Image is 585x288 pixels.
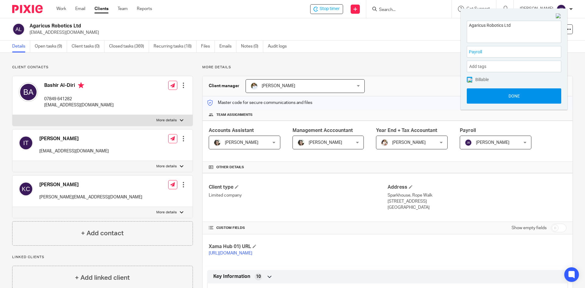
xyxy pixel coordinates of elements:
[556,4,566,14] img: svg%3E
[81,229,124,238] h4: + Add contact
[156,118,177,123] p: More details
[12,41,30,52] a: Details
[376,128,437,133] span: Year End + Tax Accountant
[44,96,114,102] p: 07849 641282
[209,192,388,198] p: Limited company
[378,7,433,13] input: Search
[392,140,426,145] span: [PERSON_NAME]
[241,41,263,52] a: Notes (0)
[94,6,108,12] a: Clients
[268,41,291,52] a: Audit logs
[310,4,343,14] div: Agaricus Robotics Ltd
[512,225,547,231] label: Show empty fields
[12,255,193,260] p: Linked clients
[78,82,84,88] i: Primary
[118,6,128,12] a: Team
[465,139,472,146] img: svg%3E
[469,62,489,71] span: Add tags
[12,5,43,13] img: Pixie
[476,140,509,145] span: [PERSON_NAME]
[262,84,295,88] span: [PERSON_NAME]
[388,204,566,211] p: [GEOGRAPHIC_DATA]
[202,65,573,70] p: More details
[309,140,342,145] span: [PERSON_NAME]
[466,7,490,11] span: Get Support
[72,41,105,52] a: Client tasks (0)
[556,13,561,19] img: Close
[75,273,130,283] h4: + Add linked client
[35,41,67,52] a: Open tasks (9)
[209,251,252,255] a: [URL][DOMAIN_NAME]
[44,82,114,90] h4: Bashir Al-Diri
[209,128,254,133] span: Accounts Assistant
[154,41,197,52] a: Recurring tasks (18)
[19,82,38,102] img: svg%3E
[109,41,149,52] a: Closed tasks (369)
[56,6,66,12] a: Work
[320,6,340,12] span: Stop timer
[75,6,85,12] a: Email
[39,194,142,200] p: [PERSON_NAME][EMAIL_ADDRESS][DOMAIN_NAME]
[216,165,244,170] span: Other details
[39,136,109,142] h4: [PERSON_NAME]
[520,6,553,12] p: [PERSON_NAME]
[19,136,33,150] img: svg%3E
[39,148,109,154] p: [EMAIL_ADDRESS][DOMAIN_NAME]
[214,139,221,146] img: barbara-raine-.jpg
[250,82,258,90] img: sarah-royle.jpg
[30,23,398,29] h2: Agaricus Robotics Ltd
[156,210,177,215] p: More details
[156,164,177,169] p: More details
[30,30,490,36] p: [EMAIL_ADDRESS][DOMAIN_NAME]
[292,128,353,133] span: Management Acccountant
[209,83,239,89] h3: Client manager
[467,78,472,83] img: checked.png
[39,182,142,188] h4: [PERSON_NAME]
[209,244,388,250] h4: Xama Hub 01) URL
[12,65,193,70] p: Client contacts
[388,192,566,198] p: Sparkhouse, Rope Walk
[225,140,258,145] span: [PERSON_NAME]
[467,21,561,41] textarea: Agaricus Robotics Ltd
[469,49,546,55] span: Payroll
[297,139,305,146] img: barbara-raine-.jpg
[44,102,114,108] p: [EMAIL_ADDRESS][DOMAIN_NAME]
[388,184,566,190] h4: Address
[137,6,152,12] a: Reports
[475,77,489,82] span: Billable
[381,139,388,146] img: Kayleigh%20Henson.jpeg
[213,273,250,280] span: Key Information
[388,198,566,204] p: [STREET_ADDRESS]
[209,184,388,190] h4: Client type
[216,112,253,117] span: Team assignments
[219,41,236,52] a: Emails
[256,274,261,280] span: 10
[12,23,25,36] img: svg%3E
[209,226,388,230] h4: CUSTOM FIELDS
[19,182,33,196] img: svg%3E
[467,88,561,104] button: Done
[460,128,476,133] span: Payroll
[207,100,312,106] p: Master code for secure communications and files
[201,41,215,52] a: Files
